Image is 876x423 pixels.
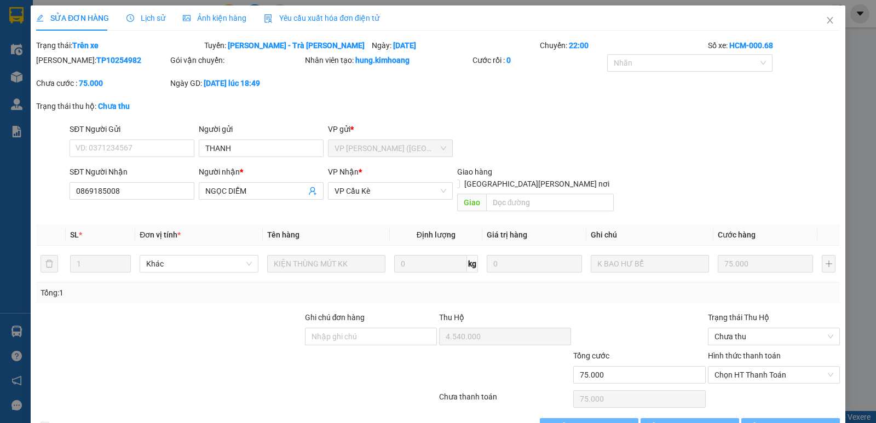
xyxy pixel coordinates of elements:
button: Close [815,5,845,36]
input: Ghi Chú [591,255,709,273]
span: clock-circle [126,14,134,22]
b: HCM-000.68 [729,41,773,50]
div: Người nhận [199,166,324,178]
div: Số xe: [707,39,841,51]
label: Ghi chú đơn hàng [305,313,365,322]
span: Giá trị hàng [487,230,527,239]
th: Ghi chú [586,224,713,246]
span: [GEOGRAPHIC_DATA][PERSON_NAME] nơi [460,178,614,190]
b: [DATE] [393,41,416,50]
span: Khác [146,256,251,272]
span: VP Trần Phú (Hàng) [335,140,446,157]
span: Đơn vị tính [140,230,181,239]
span: Lịch sử [126,14,165,22]
div: [PERSON_NAME]: [36,54,168,66]
span: VP Cầu Kè [335,183,446,199]
span: kg [467,255,478,273]
span: 0395416734 - [4,59,89,69]
div: Nhân viên tạo: [305,54,471,66]
div: Ngày: [371,39,539,51]
input: 0 [487,255,582,273]
div: Trạng thái thu hộ: [36,100,202,112]
b: 75.000 [79,79,103,88]
b: 0 [506,56,511,65]
div: Ngày GD: [170,77,302,89]
label: Hình thức thanh toán [708,351,781,360]
span: Chọn HT Thanh Toán [714,367,833,383]
b: [DATE] lúc 18:49 [204,79,260,88]
span: Giao [457,194,486,211]
div: VP gửi [328,123,453,135]
span: Định lượng [417,230,456,239]
span: user-add [308,187,317,195]
strong: BIÊN NHẬN GỬI HÀNG [37,6,127,16]
div: Chưa thanh toán [438,391,572,410]
span: Chưa thu [714,328,833,345]
div: Chuyến: [539,39,707,51]
b: Trên xe [72,41,99,50]
b: hung.kimhoang [355,56,410,65]
span: Cước hàng [718,230,756,239]
span: SL [70,230,79,239]
input: Dọc đường [486,194,614,211]
div: Tổng: 1 [41,287,339,299]
b: [PERSON_NAME] - Trà [PERSON_NAME] [228,41,365,50]
span: Tổng cước [573,351,609,360]
span: Ảnh kiện hàng [183,14,246,22]
span: SỬA ĐƠN HÀNG [36,14,109,22]
span: THA [68,21,86,32]
span: picture [183,14,191,22]
span: VP Cầu Kè - [22,21,86,32]
button: delete [41,255,58,273]
span: VP [PERSON_NAME] ([GEOGRAPHIC_DATA]) [4,37,110,57]
p: GỬI: [4,21,160,32]
div: Trạng thái: [35,39,203,51]
span: GIAO: [4,71,26,82]
span: edit [36,14,44,22]
span: close [826,16,834,25]
div: Người gửi [199,123,324,135]
div: Chưa cước : [36,77,168,89]
button: plus [822,255,835,273]
div: Gói vận chuyển: [170,54,302,66]
img: icon [264,14,273,23]
span: HOÀNG [59,59,89,69]
p: NHẬN: [4,37,160,57]
b: 22:00 [569,41,589,50]
div: Tuyến: [203,39,371,51]
b: TP10254982 [96,56,141,65]
div: Trạng thái Thu Hộ [708,311,840,323]
span: Tên hàng [267,230,299,239]
input: Ghi chú đơn hàng [305,328,437,345]
span: VP Nhận [328,167,359,176]
span: Thu Hộ [439,313,464,322]
input: VD: Bàn, Ghế [267,255,385,273]
span: Giao hàng [457,167,492,176]
div: SĐT Người Nhận [70,166,194,178]
span: Yêu cầu xuất hóa đơn điện tử [264,14,379,22]
b: Chưa thu [98,102,130,111]
div: Cước rồi : [472,54,604,66]
input: 0 [718,255,813,273]
div: SĐT Người Gửi [70,123,194,135]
